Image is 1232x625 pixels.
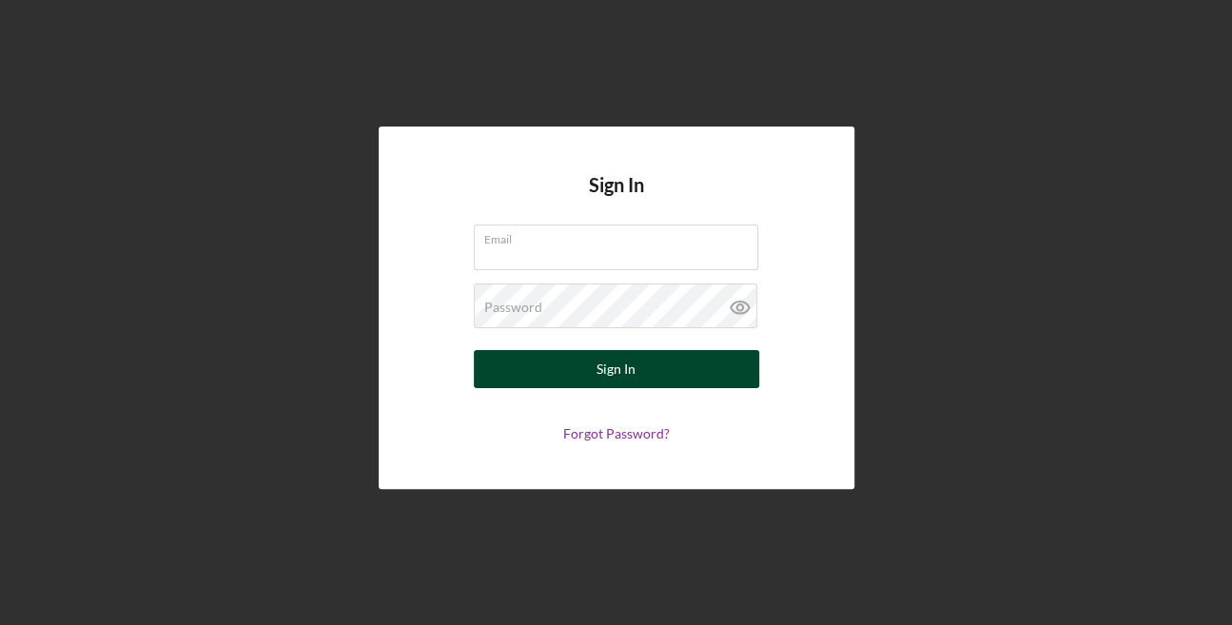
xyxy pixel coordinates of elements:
[484,225,758,246] label: Email
[596,350,636,388] div: Sign In
[484,300,542,315] label: Password
[474,350,759,388] button: Sign In
[563,425,670,441] a: Forgot Password?
[589,174,644,225] h4: Sign In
